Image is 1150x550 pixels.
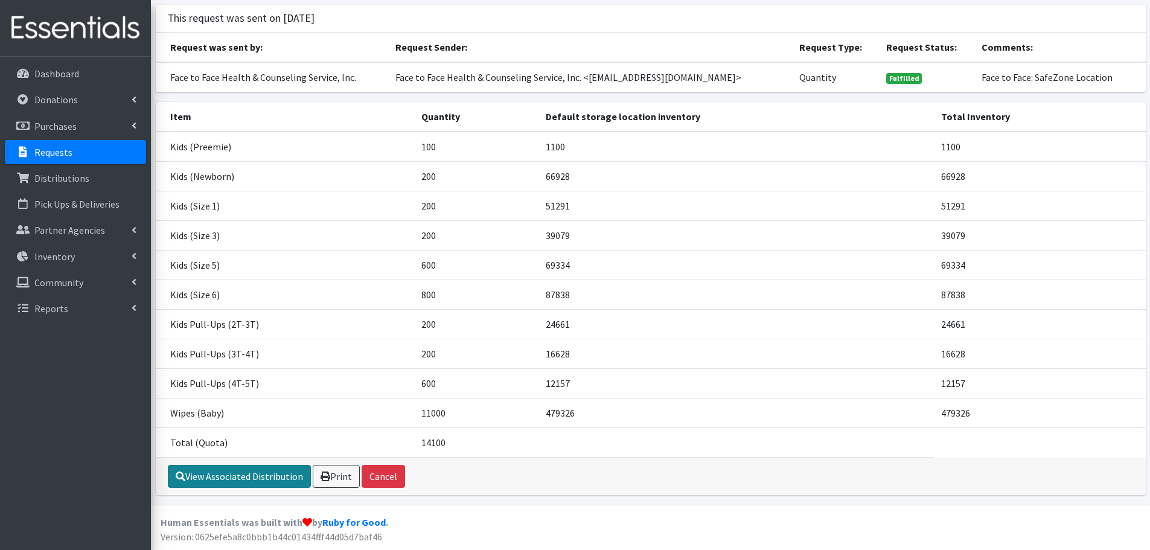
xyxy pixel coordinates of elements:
th: Request Sender: [388,33,792,62]
td: Kids Pull-Ups (2T-3T) [156,309,414,339]
td: 69334 [934,250,1146,280]
td: Quantity [792,62,878,92]
td: Face to Face Health & Counseling Service, Inc. <[EMAIL_ADDRESS][DOMAIN_NAME]> [388,62,792,92]
th: Request Type: [792,33,878,62]
p: Pick Ups & Deliveries [34,198,120,210]
p: Community [34,277,83,289]
td: 1100 [934,132,1146,162]
td: 800 [414,280,538,309]
td: Kids Pull-Ups (4T-5T) [156,368,414,398]
td: 16628 [538,339,934,368]
td: 600 [414,368,538,398]
a: Requests [5,140,146,164]
p: Distributions [34,172,89,184]
p: Dashboard [34,68,79,80]
td: Wipes (Baby) [156,398,414,427]
button: Cancel [362,465,405,488]
td: 51291 [934,191,1146,220]
h3: This request was sent on [DATE] [168,12,315,25]
td: 87838 [934,280,1146,309]
td: Face to Face: SafeZone Location [974,62,1146,92]
td: 39079 [538,220,934,250]
td: 200 [414,339,538,368]
a: Reports [5,296,146,321]
strong: Human Essentials was built with by . [161,516,388,528]
th: Item [156,102,414,132]
td: Kids (Preemie) [156,132,414,162]
a: Distributions [5,166,146,190]
td: 87838 [538,280,934,309]
td: 1100 [538,132,934,162]
td: 24661 [538,309,934,339]
span: Version: 0625efe5a8c0bbb1b44c01434fff44d05d7baf46 [161,531,382,543]
span: Fulfilled [886,73,922,84]
th: Request was sent by: [156,33,389,62]
a: Pick Ups & Deliveries [5,192,146,216]
th: Comments: [974,33,1146,62]
td: 66928 [934,161,1146,191]
p: Requests [34,146,72,158]
a: View Associated Distribution [168,465,311,488]
p: Inventory [34,251,75,263]
th: Default storage location inventory [538,102,934,132]
td: Face to Face Health & Counseling Service, Inc. [156,62,389,92]
th: Quantity [414,102,538,132]
th: Request Status: [879,33,974,62]
td: 100 [414,132,538,162]
td: 200 [414,220,538,250]
td: Kids (Size 1) [156,191,414,220]
td: 24661 [934,309,1146,339]
a: Partner Agencies [5,218,146,242]
a: Community [5,270,146,295]
td: 600 [414,250,538,280]
td: 16628 [934,339,1146,368]
a: Print [313,465,360,488]
td: 200 [414,161,538,191]
td: 11000 [414,398,538,427]
td: 12157 [538,368,934,398]
td: Total (Quota) [156,427,414,457]
th: Total Inventory [934,102,1146,132]
td: Kids (Size 6) [156,280,414,309]
a: Ruby for Good [322,516,386,528]
p: Purchases [34,120,77,132]
td: 12157 [934,368,1146,398]
td: Kids (Size 5) [156,250,414,280]
td: 66928 [538,161,934,191]
p: Donations [34,94,78,106]
td: 200 [414,309,538,339]
td: Kids (Size 3) [156,220,414,250]
td: 479326 [538,398,934,427]
a: Purchases [5,114,146,138]
td: 200 [414,191,538,220]
td: 39079 [934,220,1146,250]
td: Kids Pull-Ups (3T-4T) [156,339,414,368]
td: 479326 [934,398,1146,427]
a: Inventory [5,245,146,269]
td: 14100 [414,427,538,457]
td: 51291 [538,191,934,220]
p: Reports [34,302,68,315]
a: Dashboard [5,62,146,86]
td: Kids (Newborn) [156,161,414,191]
p: Partner Agencies [34,224,105,236]
img: HumanEssentials [5,8,146,48]
td: 69334 [538,250,934,280]
a: Donations [5,88,146,112]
